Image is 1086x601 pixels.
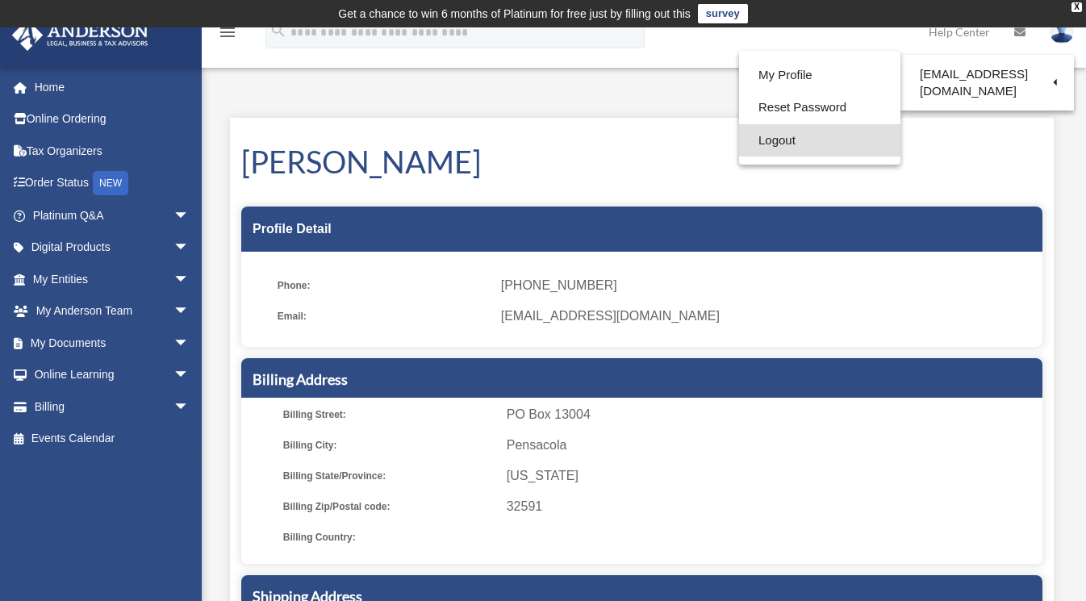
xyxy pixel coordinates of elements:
a: My Documentsarrow_drop_down [11,327,214,359]
span: Pensacola [507,434,1037,457]
a: Order StatusNEW [11,167,214,200]
a: My Profile [739,59,900,92]
a: My Anderson Teamarrow_drop_down [11,295,214,328]
span: Email: [278,305,490,328]
span: arrow_drop_down [173,359,206,392]
span: arrow_drop_down [173,295,206,328]
img: User Pic [1050,20,1074,44]
a: Reset Password [739,91,900,124]
span: 32591 [507,495,1037,518]
a: Home [11,71,214,103]
div: NEW [93,171,128,195]
a: Online Learningarrow_drop_down [11,359,214,391]
div: Profile Detail [241,207,1042,252]
span: Phone: [278,274,490,297]
i: search [269,22,287,40]
a: Tax Organizers [11,135,214,167]
i: menu [218,23,237,42]
span: [US_STATE] [507,465,1037,487]
div: close [1071,2,1082,12]
span: [PHONE_NUMBER] [501,274,1031,297]
a: Online Ordering [11,103,214,136]
img: Anderson Advisors Platinum Portal [7,19,153,51]
a: [EMAIL_ADDRESS][DOMAIN_NAME] [900,59,1074,106]
span: Billing State/Province: [283,465,495,487]
a: Billingarrow_drop_down [11,390,214,423]
a: My Entitiesarrow_drop_down [11,263,214,295]
a: survey [698,4,748,23]
span: Billing Street: [283,403,495,426]
a: Events Calendar [11,423,214,455]
span: arrow_drop_down [173,199,206,232]
span: [EMAIL_ADDRESS][DOMAIN_NAME] [501,305,1031,328]
a: Digital Productsarrow_drop_down [11,232,214,264]
span: arrow_drop_down [173,390,206,424]
span: arrow_drop_down [173,232,206,265]
a: menu [218,28,237,42]
span: Billing City: [283,434,495,457]
span: Billing Country: [283,526,495,549]
a: Platinum Q&Aarrow_drop_down [11,199,214,232]
span: arrow_drop_down [173,327,206,360]
span: arrow_drop_down [173,263,206,296]
div: Get a chance to win 6 months of Platinum for free just by filling out this [338,4,691,23]
span: Billing Zip/Postal code: [283,495,495,518]
a: Logout [739,124,900,157]
h1: [PERSON_NAME] [241,140,1042,183]
h5: Billing Address [253,369,1031,390]
span: PO Box 13004 [507,403,1037,426]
